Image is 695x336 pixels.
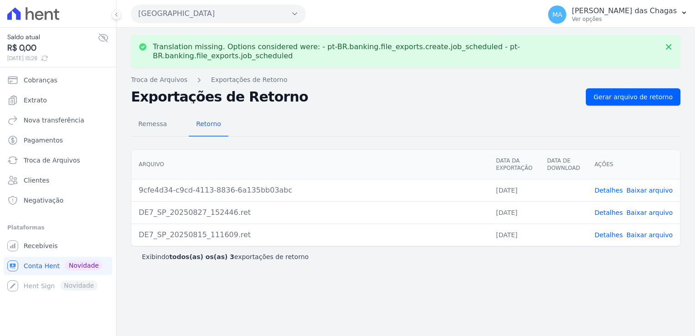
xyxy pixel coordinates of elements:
p: [PERSON_NAME] das Chagas [572,6,677,15]
span: Cobranças [24,76,57,85]
a: Clientes [4,171,112,189]
span: Extrato [24,96,47,105]
th: Ações [587,150,680,179]
a: Extrato [4,91,112,109]
a: Baixar arquivo [626,231,673,239]
a: Conta Hent Novidade [4,257,112,275]
a: Gerar arquivo de retorno [586,88,680,106]
th: Data da Exportação [489,150,539,179]
span: Pagamentos [24,136,63,145]
a: Detalhes [594,187,623,194]
div: 9cfe4d34-c9cd-4113-8836-6a135bb03abc [139,185,481,196]
p: Ver opções [572,15,677,23]
nav: Breadcrumb [131,75,680,85]
span: Troca de Arquivos [24,156,80,165]
a: Baixar arquivo [626,187,673,194]
a: Baixar arquivo [626,209,673,216]
span: MA [552,11,562,18]
a: Negativação [4,191,112,209]
span: Recebíveis [24,241,58,250]
a: Remessa [131,113,174,137]
td: [DATE] [489,179,539,201]
div: Plataformas [7,222,109,233]
nav: Sidebar [7,71,109,295]
th: Arquivo [131,150,489,179]
th: Data de Download [540,150,587,179]
a: Nova transferência [4,111,112,129]
b: todos(as) os(as) 3 [169,253,234,260]
a: Pagamentos [4,131,112,149]
a: Troca de Arquivos [131,75,187,85]
div: DE7_SP_20250815_111609.ret [139,229,481,240]
span: Novidade [65,260,102,270]
div: DE7_SP_20250827_152446.ret [139,207,481,218]
span: Gerar arquivo de retorno [594,92,673,102]
span: Retorno [191,115,227,133]
span: Clientes [24,176,49,185]
span: [DATE] 15:28 [7,54,98,62]
span: Negativação [24,196,64,205]
a: Detalhes [594,231,623,239]
span: Conta Hent [24,261,60,270]
h2: Exportações de Retorno [131,91,579,103]
a: Cobranças [4,71,112,89]
span: Remessa [133,115,172,133]
p: Translation missing. Options considered were: - pt-BR.banking.file_exports.create.job_scheduled -... [153,42,659,61]
span: Nova transferência [24,116,84,125]
button: MA [PERSON_NAME] das Chagas Ver opções [541,2,695,27]
a: Detalhes [594,209,623,216]
p: Exibindo exportações de retorno [142,252,309,261]
button: [GEOGRAPHIC_DATA] [131,5,306,23]
td: [DATE] [489,224,539,246]
span: R$ 0,00 [7,42,98,54]
a: Recebíveis [4,237,112,255]
span: Saldo atual [7,32,98,42]
a: Troca de Arquivos [4,151,112,169]
a: Exportações de Retorno [211,75,287,85]
td: [DATE] [489,201,539,224]
a: Retorno [189,113,228,137]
